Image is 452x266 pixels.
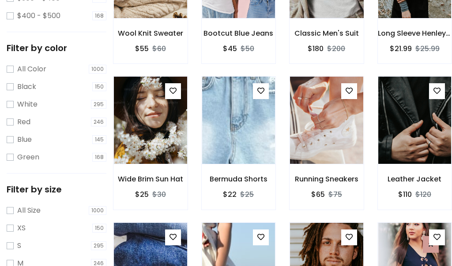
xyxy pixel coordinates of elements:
[91,118,106,126] span: 246
[223,190,237,199] h6: $22
[240,189,254,199] del: $25
[91,241,106,250] span: 295
[327,44,345,54] del: $200
[92,224,106,233] span: 150
[378,175,452,183] h6: Leather Jacket
[92,135,106,144] span: 145
[311,190,325,199] h6: $65
[92,11,106,20] span: 168
[113,175,188,183] h6: Wide Brim Sun Hat
[135,44,149,53] h6: $55
[7,43,106,53] h5: Filter by color
[17,223,26,233] label: XS
[308,44,324,53] h6: $180
[290,175,364,183] h6: Running Sneakers
[17,152,39,163] label: Green
[290,29,364,37] h6: Classic Men's Suit
[89,65,106,74] span: 1000
[390,44,412,53] h6: $21.99
[92,153,106,162] span: 168
[17,240,21,251] label: S
[17,64,46,74] label: All Color
[328,189,342,199] del: $75
[415,44,440,54] del: $25.99
[92,82,106,91] span: 150
[202,29,276,37] h6: Bootcut Blue Jeans
[17,205,41,216] label: All Size
[223,44,237,53] h6: $45
[241,44,254,54] del: $50
[135,190,149,199] h6: $25
[7,184,106,195] h5: Filter by size
[17,81,36,92] label: Black
[152,44,166,54] del: $60
[17,117,30,127] label: Red
[91,100,106,109] span: 295
[89,206,106,215] span: 1000
[17,99,38,110] label: White
[152,189,166,199] del: $30
[378,29,452,37] h6: Long Sleeve Henley T-Shirt
[17,134,32,145] label: Blue
[415,189,431,199] del: $120
[202,175,276,183] h6: Bermuda Shorts
[398,190,412,199] h6: $110
[17,11,60,21] label: $400 - $500
[113,29,188,37] h6: Wool Knit Sweater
